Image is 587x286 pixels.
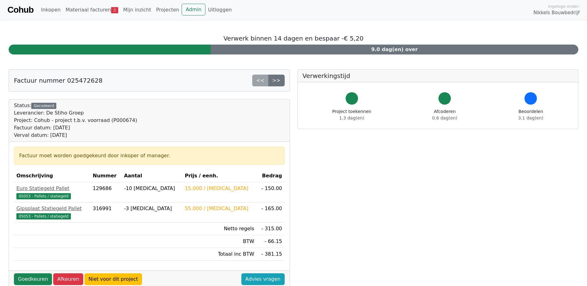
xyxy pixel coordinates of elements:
[16,205,88,220] a: Gipsplaat Statiegeld Pallet05053 - Pallets / statiegeld
[518,108,543,121] div: Beoordelen
[16,205,88,212] div: Gipsplaat Statiegeld Pallet
[90,202,122,223] td: 316991
[432,115,457,120] span: 0.6 dag(en)
[90,182,122,202] td: 129686
[121,4,154,16] a: Mijn inzicht
[303,72,573,80] h5: Verwerkingstijd
[185,205,254,212] div: 55.000 / [MEDICAL_DATA]
[63,4,121,16] a: Materiaal facturen3
[185,185,254,192] div: 15.000 / [MEDICAL_DATA]
[257,170,284,182] th: Bedrag
[205,4,234,16] a: Uitloggen
[182,170,257,182] th: Prijs / eenh.
[432,108,457,121] div: Afcoderen
[518,115,543,120] span: 3.1 dag(en)
[153,4,182,16] a: Projecten
[241,273,285,285] a: Advies vragen
[9,35,578,42] h5: Verwerk binnen 14 dagen en bespaar -€ 5,20
[16,185,88,192] div: Euro Statiegeld Pallet
[548,3,580,9] span: Ingelogd onder:
[257,235,284,248] td: - 66.15
[257,202,284,223] td: - 165.00
[14,124,137,132] div: Factuur datum: [DATE]
[257,248,284,261] td: - 381.15
[14,273,52,285] a: Goedkeuren
[90,170,122,182] th: Nummer
[16,185,88,200] a: Euro Statiegeld Pallet05053 - Pallets / statiegeld
[122,170,183,182] th: Aantal
[339,115,364,120] span: 1.3 dag(en)
[16,193,71,199] span: 05053 - Pallets / statiegeld
[211,45,578,54] div: 9.0 dag(en) over
[38,4,63,16] a: Inkopen
[332,108,371,121] div: Project toekennen
[124,205,180,212] div: -3 [MEDICAL_DATA]
[182,248,257,261] td: Totaal inc BTW
[124,185,180,192] div: -10 [MEDICAL_DATA]
[14,102,137,139] div: Status:
[182,223,257,235] td: Netto regels
[14,170,90,182] th: Omschrijving
[7,2,33,17] a: Cohub
[14,132,137,139] div: Verval datum: [DATE]
[14,109,137,117] div: Leverancier: De Stiho Groep
[14,117,137,124] div: Project: Cohub - project t.b.v. voorraad (P000674)
[257,182,284,202] td: - 150.00
[182,235,257,248] td: BTW
[111,7,118,13] span: 3
[53,273,83,285] a: Afkeuren
[257,223,284,235] td: - 315.00
[16,213,71,219] span: 05053 - Pallets / statiegeld
[14,77,102,84] h5: Factuur nummer 025472628
[268,75,285,86] a: >>
[182,4,205,15] a: Admin
[84,273,142,285] a: Niet voor dit project
[19,152,279,159] div: Factuur moet worden goedgekeurd door inkoper of manager.
[31,103,56,109] div: Gecodeerd
[533,9,580,16] span: Nikkels Bouwbedrijf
